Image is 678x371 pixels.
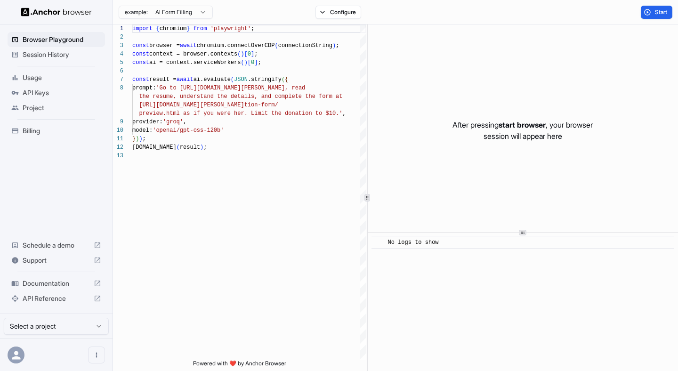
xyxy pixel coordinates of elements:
[8,291,105,306] div: API Reference
[8,253,105,268] div: Support
[194,76,231,83] span: ai.evaluate
[23,50,101,59] span: Session History
[139,136,142,142] span: )
[194,25,207,32] span: from
[149,76,177,83] span: result =
[113,75,123,84] div: 7
[8,100,105,115] div: Project
[342,110,346,117] span: ,
[183,119,186,125] span: ,
[274,42,278,49] span: (
[251,25,254,32] span: ;
[285,76,288,83] span: {
[113,143,123,152] div: 12
[23,35,101,44] span: Browser Playground
[8,47,105,62] div: Session History
[248,51,251,57] span: 0
[336,42,339,49] span: ;
[23,103,101,113] span: Project
[8,238,105,253] div: Schedule a demo
[388,239,439,246] span: No logs to show
[143,136,146,142] span: ;
[641,6,672,19] button: Start
[186,25,190,32] span: }
[125,8,148,16] span: example:
[153,127,224,134] span: 'openai/gpt-oss-120b'
[241,59,244,66] span: (
[244,102,278,108] span: tion-form/
[156,25,159,32] span: {
[149,42,180,49] span: browser =
[308,93,342,100] span: he form at
[180,42,197,49] span: await
[132,144,177,151] span: [DOMAIN_NAME]
[231,76,234,83] span: (
[136,136,139,142] span: )
[299,85,305,91] span: ad
[23,241,90,250] span: Schedule a demo
[254,51,258,57] span: ;
[132,42,149,49] span: const
[8,70,105,85] div: Usage
[23,88,101,97] span: API Keys
[132,25,153,32] span: import
[132,136,136,142] span: }
[8,32,105,47] div: Browser Playground
[113,50,123,58] div: 4
[315,6,361,19] button: Configure
[156,85,298,91] span: 'Go to [URL][DOMAIN_NAME][PERSON_NAME], re
[132,85,156,91] span: prompt:
[113,24,123,33] div: 1
[177,144,180,151] span: (
[21,8,92,16] img: Anchor Logo
[177,76,194,83] span: await
[251,51,254,57] span: ]
[200,144,203,151] span: )
[655,8,668,16] span: Start
[8,123,105,138] div: Billing
[139,102,244,108] span: [URL][DOMAIN_NAME][PERSON_NAME]
[452,119,593,142] p: After pressing , your browser session will appear here
[149,51,237,57] span: context = browser.contexts
[132,119,163,125] span: provider:
[113,58,123,67] div: 5
[244,51,248,57] span: [
[278,42,332,49] span: connectionString
[132,76,149,83] span: const
[113,118,123,126] div: 9
[88,347,105,363] button: Open menu
[248,76,282,83] span: .stringify
[376,238,381,247] span: ​
[139,110,308,117] span: preview.html as if you were her. Limit the donatio
[210,25,251,32] span: 'playwright'
[308,110,342,117] span: n to $10.'
[160,25,187,32] span: chromium
[8,276,105,291] div: Documentation
[193,360,286,371] span: Powered with ❤️ by Anchor Browser
[132,127,153,134] span: model:
[8,85,105,100] div: API Keys
[23,294,90,303] span: API Reference
[139,93,308,100] span: the resume, understand the details, and complete t
[258,59,261,66] span: ;
[163,119,183,125] span: 'groq'
[254,59,258,66] span: ]
[197,42,275,49] span: chromium.connectOverCDP
[113,126,123,135] div: 10
[237,51,241,57] span: (
[113,135,123,143] div: 11
[332,42,336,49] span: )
[113,41,123,50] div: 3
[113,84,123,92] div: 8
[499,120,546,129] span: start browser
[23,126,101,136] span: Billing
[251,59,254,66] span: 0
[241,51,244,57] span: )
[23,256,90,265] span: Support
[113,152,123,160] div: 13
[180,144,200,151] span: result
[149,59,241,66] span: ai = context.serviceWorkers
[132,59,149,66] span: const
[113,33,123,41] div: 2
[132,51,149,57] span: const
